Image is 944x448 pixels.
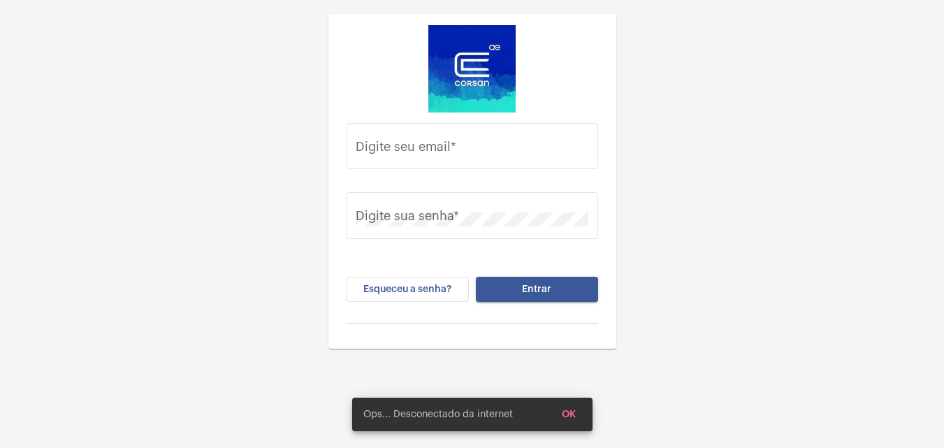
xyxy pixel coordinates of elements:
input: Digite seu email [356,143,588,157]
img: d4669ae0-8c07-2337-4f67-34b0df7f5ae4.jpeg [428,25,516,113]
span: OK [562,410,576,419]
button: Entrar [476,277,598,302]
button: OK [551,402,587,427]
span: Ops... Desconectado da internet [363,407,513,421]
span: Entrar [522,284,551,294]
button: Esqueceu a senha? [347,277,469,302]
span: Esqueceu a senha? [363,284,451,294]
